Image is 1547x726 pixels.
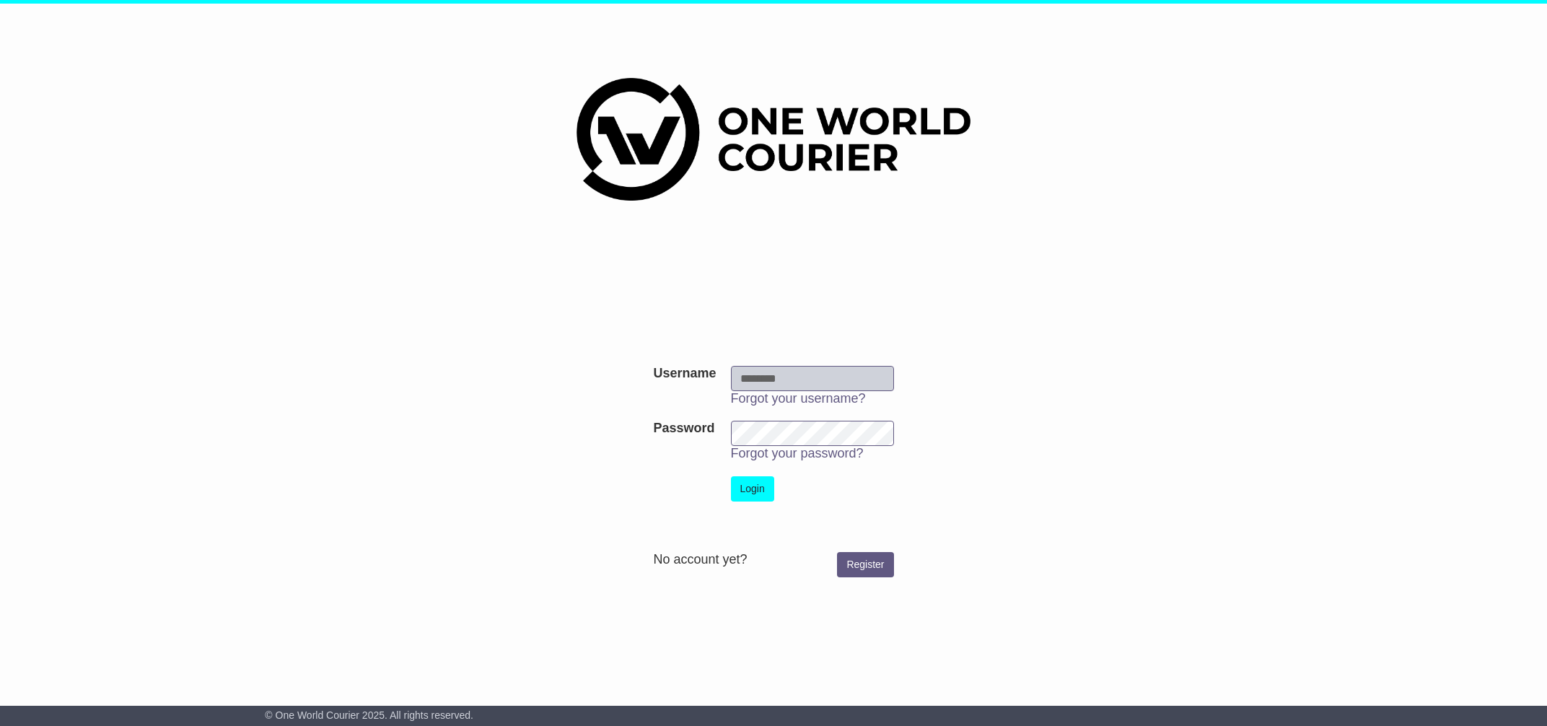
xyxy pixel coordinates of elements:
a: Forgot your username? [731,391,866,406]
label: Username [653,366,716,382]
a: Register [837,552,893,577]
img: One World [577,78,970,201]
div: No account yet? [653,552,893,568]
a: Forgot your password? [731,446,864,460]
label: Password [653,421,714,437]
span: © One World Courier 2025. All rights reserved. [265,709,473,721]
button: Login [731,476,774,502]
